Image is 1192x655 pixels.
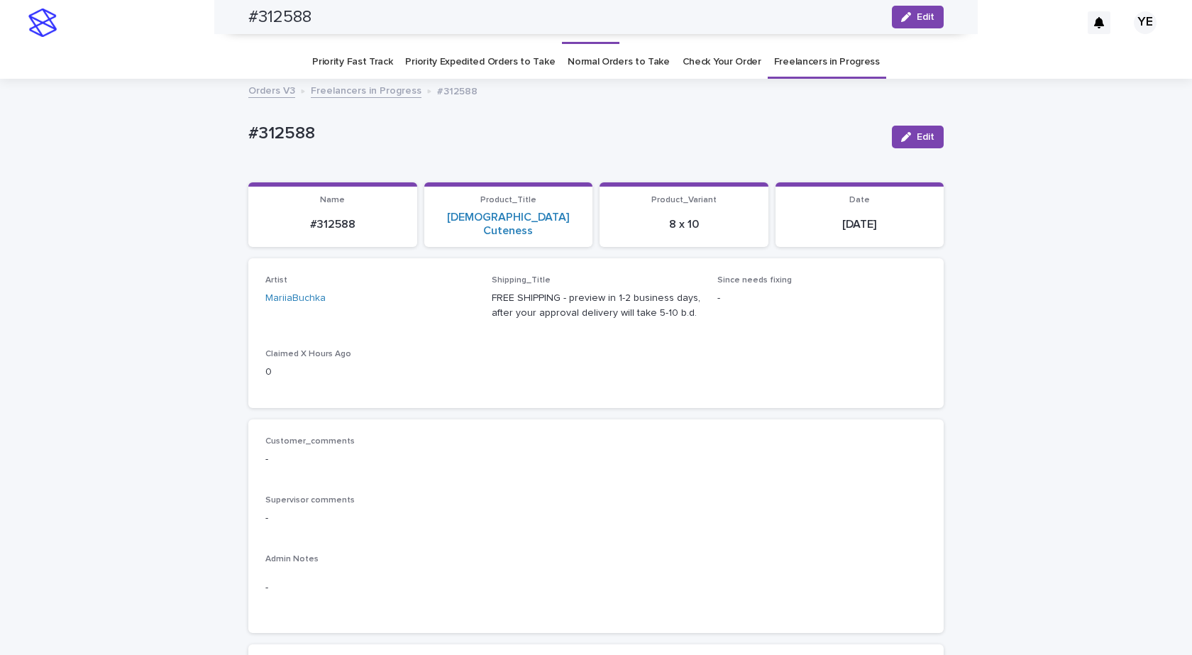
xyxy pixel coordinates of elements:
p: - [265,511,927,526]
a: Orders V3 [248,82,295,98]
a: Priority Fast Track [312,45,392,79]
a: Freelancers in Progress [311,82,421,98]
a: [DEMOGRAPHIC_DATA] Cuteness [433,211,585,238]
a: Normal Orders to Take [568,45,670,79]
span: Product_Variant [651,196,717,204]
p: - [265,452,927,467]
span: Claimed X Hours Ago [265,350,351,358]
span: Customer_comments [265,437,355,446]
span: Edit [917,132,934,142]
span: Date [849,196,870,204]
span: Since needs fixing [717,276,792,285]
span: Admin Notes [265,555,319,563]
a: Check Your Order [683,45,761,79]
p: #312588 [437,82,478,98]
span: Shipping_Title [492,276,551,285]
p: FREE SHIPPING - preview in 1-2 business days, after your approval delivery will take 5-10 b.d. [492,291,701,321]
p: [DATE] [784,218,936,231]
a: Priority Expedited Orders to Take [405,45,555,79]
p: #312588 [257,218,409,231]
button: Edit [892,126,944,148]
p: 8 x 10 [608,218,760,231]
span: Artist [265,276,287,285]
span: Supervisor comments [265,496,355,505]
span: Name [320,196,345,204]
a: Freelancers in Progress [774,45,880,79]
div: YE [1134,11,1157,34]
p: - [265,580,927,595]
p: - [717,291,927,306]
p: #312588 [248,123,881,144]
p: 0 [265,365,475,380]
img: stacker-logo-s-only.png [28,9,57,37]
span: Product_Title [480,196,536,204]
a: MariiaBuchka [265,291,326,306]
